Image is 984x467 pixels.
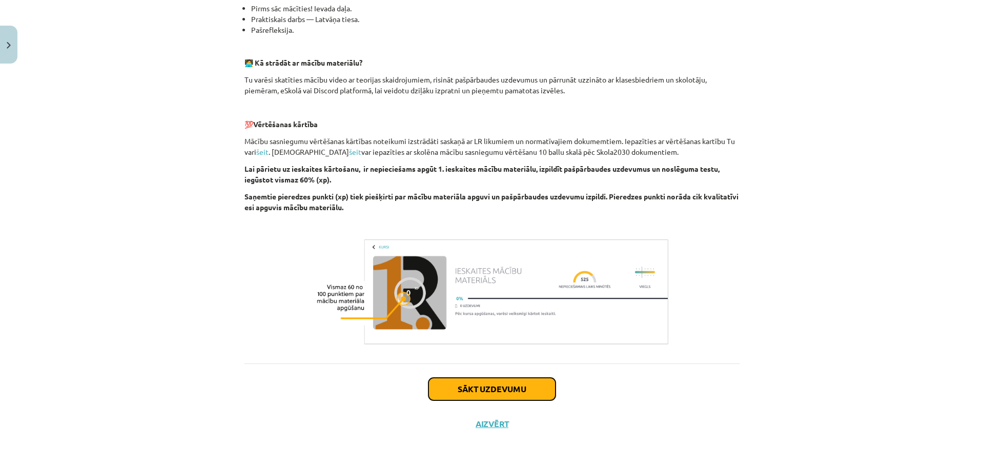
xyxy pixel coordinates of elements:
strong: Lai pārietu uz ieskaites kārtošanu, ir nepieciešams apgūt 1. ieskaites mācību materiālu, izpildīt... [244,164,720,184]
p: Mācību sasniegumu vērtēšanas kārtības noteikumi izstrādāti saskaņā ar LR likumiem un normatīvajie... [244,136,740,157]
strong: 🧑‍💻 Kā strādāt ar mācību materiālu? [244,58,362,67]
button: Sākt uzdevumu [428,378,556,400]
p: Tu varēsi skatīties mācību video ar teorijas skaidrojumiem, risināt pašpārbaudes uzdevumus un pār... [244,74,740,96]
button: Aizvērt [473,419,511,429]
li: Pašrefleksija. [251,25,740,35]
strong: Saņemtie pieredzes punkti (xp) tiek piešķirti par mācību materiāla apguvi un pašpārbaudes uzdevum... [244,192,739,212]
strong: Vērtēšanas kārtība [253,119,318,129]
a: šeit [349,147,361,156]
li: Praktiskais darbs — Latvāņa tiesa. [251,14,740,25]
a: šeit [256,147,269,156]
img: icon-close-lesson-0947bae3869378f0d4975bcd49f059093ad1ed9edebbc8119c70593378902aed.svg [7,42,11,49]
p: 💯 [244,119,740,130]
li: Pirms sāc mācīties! Ievada daļa. [251,3,740,14]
